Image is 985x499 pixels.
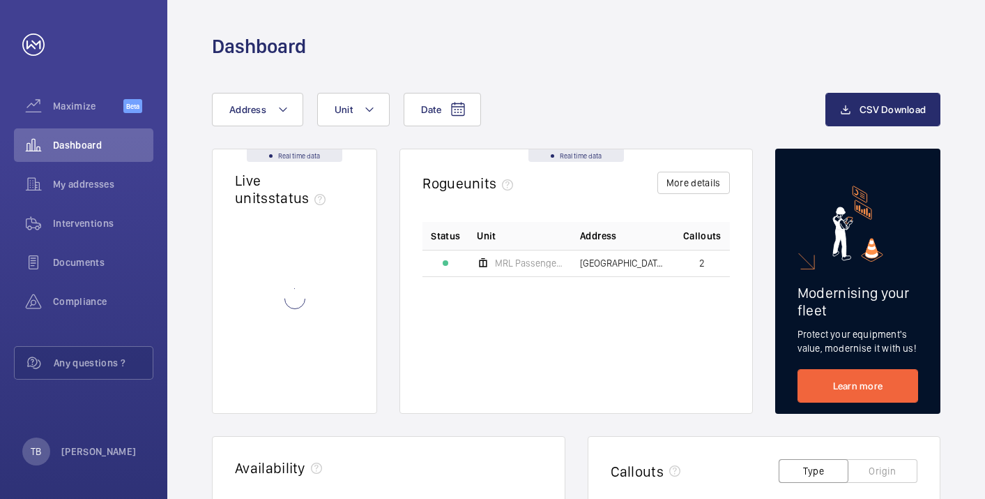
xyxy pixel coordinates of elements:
[825,93,940,126] button: CSV Download
[683,229,721,243] span: Callouts
[212,33,306,59] h1: Dashboard
[53,138,153,152] span: Dashboard
[247,149,342,162] div: Real time data
[53,295,153,308] span: Compliance
[421,104,441,115] span: Date
[54,356,153,370] span: Any questions ?
[797,284,918,319] h2: Modernising your fleet
[335,104,353,115] span: Unit
[422,174,519,192] h2: Rogue
[611,463,664,480] h2: Callouts
[53,216,153,230] span: Interventions
[53,99,123,113] span: Maximize
[212,93,303,126] button: Address
[860,104,926,115] span: CSV Download
[699,258,705,268] span: 2
[477,229,496,243] span: Unit
[268,189,332,207] span: status
[580,258,666,268] span: [GEOGRAPHIC_DATA] - [GEOGRAPHIC_DATA]
[495,258,563,268] span: MRL Passenger Lift
[123,99,142,113] span: Beta
[31,445,41,459] p: TB
[797,369,918,403] a: Learn more
[464,174,519,192] span: units
[235,459,305,477] h2: Availability
[229,104,266,115] span: Address
[797,327,918,355] p: Protect your equipment's value, modernise it with us!
[848,459,917,483] button: Origin
[779,459,848,483] button: Type
[53,255,153,269] span: Documents
[404,93,481,126] button: Date
[235,172,331,207] h2: Live units
[53,177,153,191] span: My addresses
[431,229,460,243] p: Status
[832,186,883,262] img: marketing-card.svg
[528,149,624,162] div: Real time data
[657,172,730,194] button: More details
[317,93,390,126] button: Unit
[580,229,616,243] span: Address
[61,445,137,459] p: [PERSON_NAME]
